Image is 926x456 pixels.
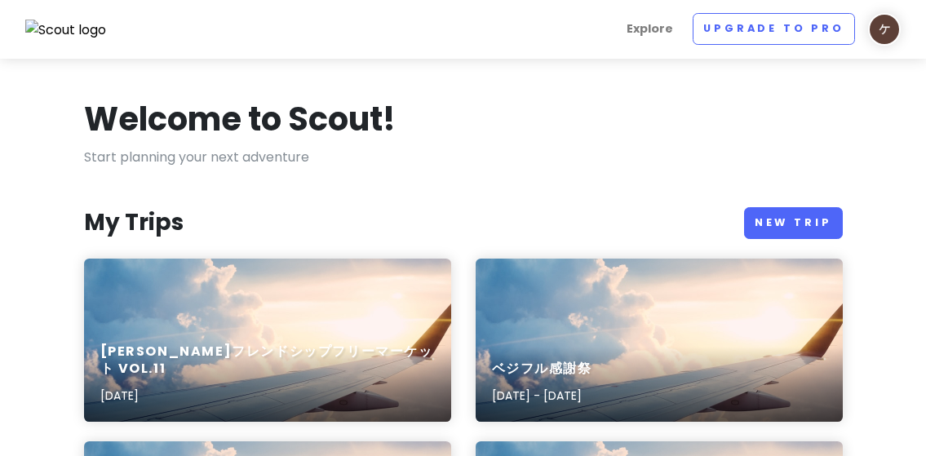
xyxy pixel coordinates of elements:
[868,13,901,46] img: User profile
[476,259,843,422] a: aerial photography of airlinerベジフル感謝祭[DATE] - [DATE]
[84,98,396,140] h1: Welcome to Scout!
[25,20,107,41] img: Scout logo
[492,361,592,378] h6: ベジフル感謝祭
[84,147,843,168] p: Start planning your next adventure
[744,207,843,239] a: New Trip
[84,259,451,422] a: aerial photography of airliner[PERSON_NAME]フレンドシップフリーマーケット Vol.11[DATE]
[620,13,680,45] a: Explore
[693,13,855,45] a: Upgrade to Pro
[100,387,435,405] p: [DATE]
[492,387,592,405] p: [DATE] - [DATE]
[100,343,435,378] h6: [PERSON_NAME]フレンドシップフリーマーケット Vol.11
[84,208,184,237] h3: My Trips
